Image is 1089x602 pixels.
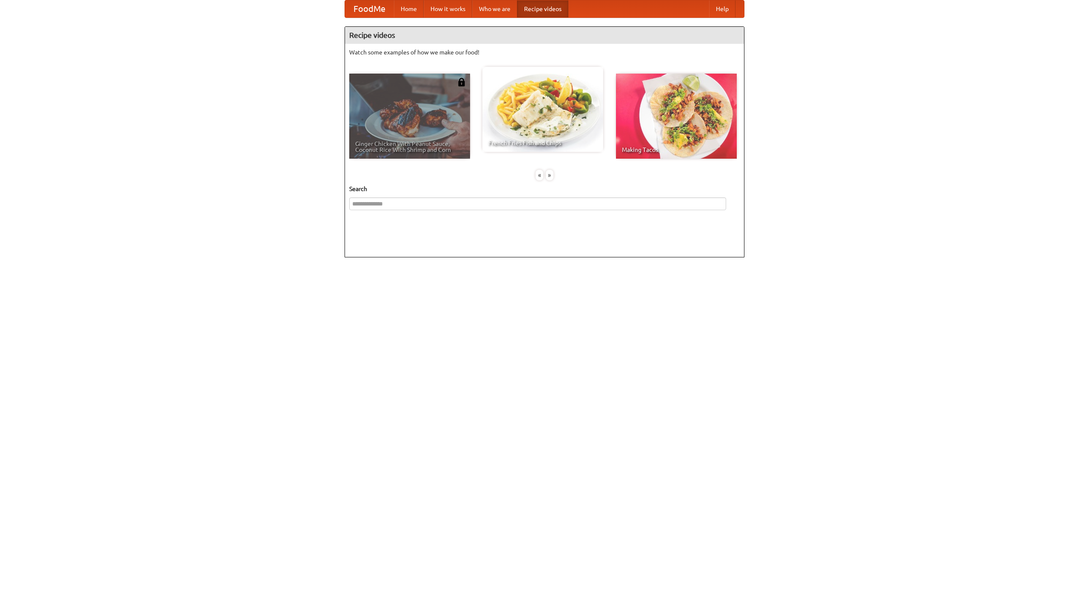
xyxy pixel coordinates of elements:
a: FoodMe [345,0,394,17]
div: » [546,170,553,180]
h5: Search [349,185,740,193]
a: Who we are [472,0,517,17]
span: French Fries Fish and Chips [488,140,597,146]
span: Making Tacos [622,147,731,153]
a: How it works [424,0,472,17]
a: Home [394,0,424,17]
p: Watch some examples of how we make our food! [349,48,740,57]
a: Recipe videos [517,0,568,17]
img: 483408.png [457,78,466,86]
a: French Fries Fish and Chips [482,67,603,152]
a: Help [709,0,736,17]
div: « [536,170,543,180]
a: Making Tacos [616,74,737,159]
h4: Recipe videos [345,27,744,44]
